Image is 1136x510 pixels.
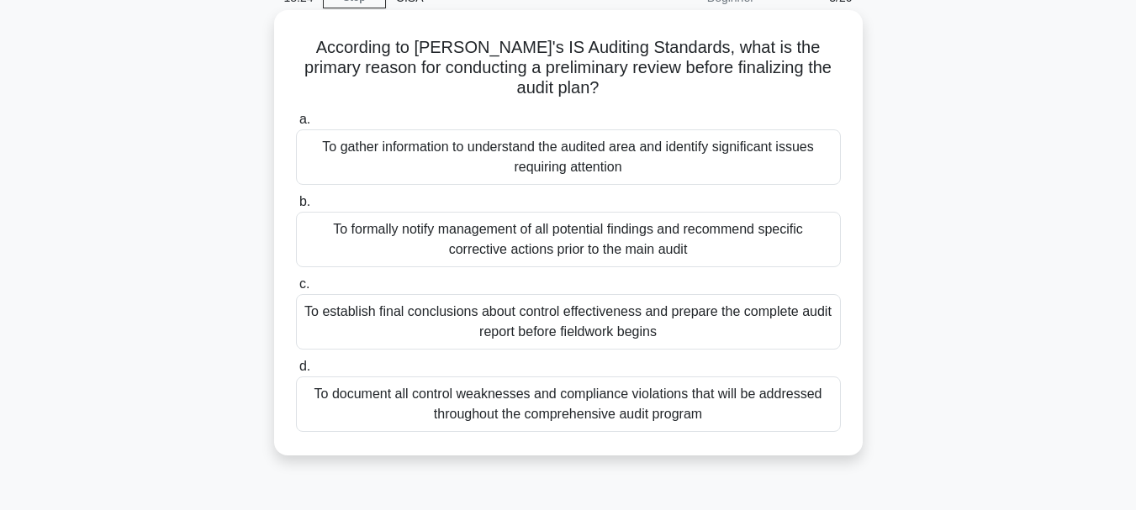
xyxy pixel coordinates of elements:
[299,276,309,291] span: c.
[296,294,841,350] div: To establish final conclusions about control effectiveness and prepare the complete audit report ...
[299,359,310,373] span: d.
[299,194,310,208] span: b.
[296,212,841,267] div: To formally notify management of all potential findings and recommend specific corrective actions...
[299,112,310,126] span: a.
[296,376,841,432] div: To document all control weaknesses and compliance violations that will be addressed throughout th...
[294,37,843,99] h5: According to [PERSON_NAME]'s IS Auditing Standards, what is the primary reason for conducting a p...
[296,129,841,185] div: To gather information to understand the audited area and identify significant issues requiring at...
